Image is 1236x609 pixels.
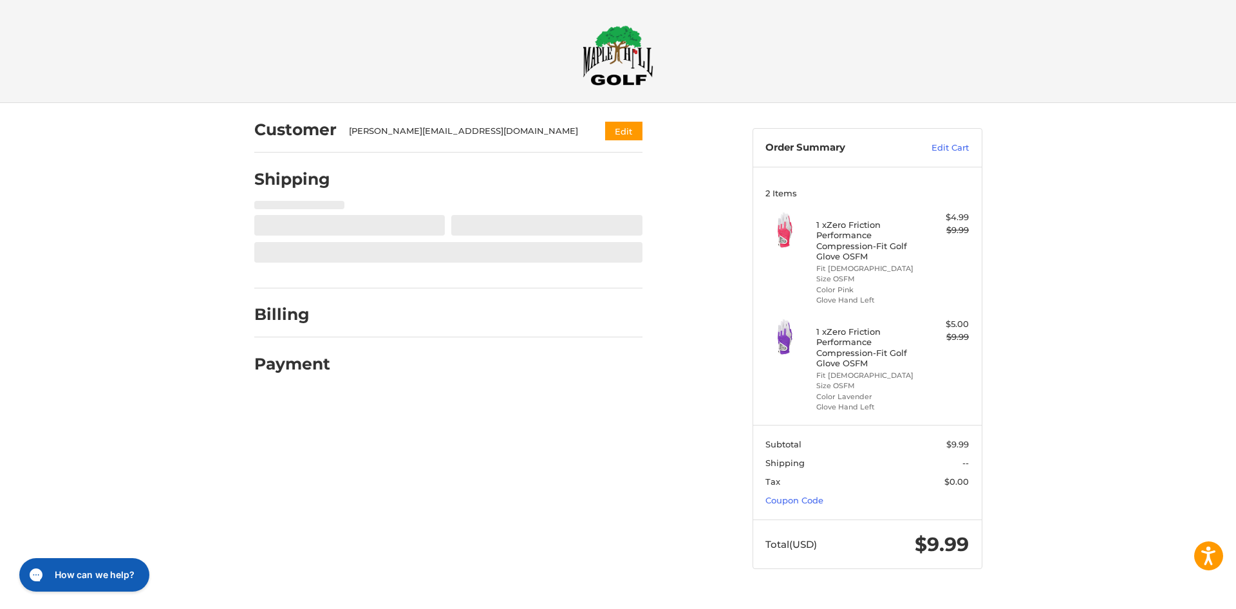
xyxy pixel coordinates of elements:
[349,125,580,138] div: [PERSON_NAME][EMAIL_ADDRESS][DOMAIN_NAME]
[765,495,823,505] a: Coupon Code
[1130,574,1236,609] iframe: Google Customer Reviews
[918,211,969,224] div: $4.99
[918,224,969,237] div: $9.99
[816,220,915,261] h4: 1 x Zero Friction Performance Compression-Fit Golf Glove OSFM
[765,458,805,468] span: Shipping
[765,538,817,550] span: Total (USD)
[13,554,153,596] iframe: Gorgias live chat messenger
[944,476,969,487] span: $0.00
[816,326,915,368] h4: 1 x Zero Friction Performance Compression-Fit Golf Glove OSFM
[765,188,969,198] h3: 2 Items
[816,274,915,285] li: Size OSFM
[918,318,969,331] div: $5.00
[765,142,904,155] h3: Order Summary
[816,295,915,306] li: Glove Hand Left
[254,120,337,140] h2: Customer
[605,122,642,140] button: Edit
[816,391,915,402] li: Color Lavender
[254,169,330,189] h2: Shipping
[946,439,969,449] span: $9.99
[583,25,653,86] img: Maple Hill Golf
[918,331,969,344] div: $9.99
[765,439,801,449] span: Subtotal
[816,263,915,274] li: Fit [DEMOGRAPHIC_DATA]
[254,354,330,374] h2: Payment
[254,304,330,324] h2: Billing
[816,285,915,295] li: Color Pink
[915,532,969,556] span: $9.99
[816,402,915,413] li: Glove Hand Left
[904,142,969,155] a: Edit Cart
[765,476,780,487] span: Tax
[962,458,969,468] span: --
[816,370,915,381] li: Fit [DEMOGRAPHIC_DATA]
[816,380,915,391] li: Size OSFM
